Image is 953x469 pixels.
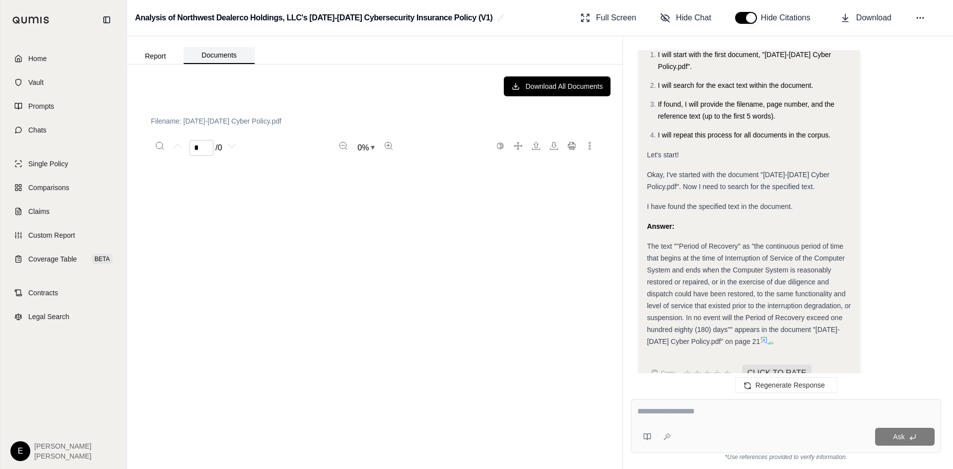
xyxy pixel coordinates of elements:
[582,138,598,154] button: More actions
[875,428,935,446] button: Ask
[10,441,30,461] div: E
[492,138,508,154] button: Switch to the dark theme
[28,183,69,193] span: Comparisons
[184,47,255,64] button: Documents
[631,453,941,461] div: *Use references provided to verify information.
[576,8,640,28] button: Full Screen
[647,242,851,345] span: The text ""Period of Recovery" as "the continuous period of time that begins at the time of Inter...
[28,54,47,64] span: Home
[28,101,54,111] span: Prompts
[28,254,77,264] span: Coverage Table
[676,12,711,24] span: Hide Chat
[6,48,121,69] a: Home
[647,222,674,230] strong: Answer:
[658,100,834,120] span: If found, I will provide the filename, page number, and the reference text (up to the first 5 wor...
[357,142,369,154] span: 0 %
[99,12,115,28] button: Collapse sidebar
[28,159,68,169] span: Single Policy
[28,206,50,216] span: Claims
[658,131,830,139] span: I will repeat this process for all documents in the corpus.
[28,77,44,87] span: Vault
[170,138,186,154] button: Previous page
[596,12,636,24] span: Full Screen
[127,48,184,64] button: Report
[528,138,544,154] button: Open file
[6,282,121,304] a: Contracts
[190,140,213,156] input: Enter a page number
[856,12,891,24] span: Download
[6,248,121,270] a: Coverage TableBETA
[546,138,562,154] button: Download
[510,138,526,154] button: Full screen
[135,9,493,27] h2: Analysis of Northwest Dealerco Holdings, LLC's [DATE]-[DATE] Cybersecurity Insurance Policy (V1)
[647,151,679,159] span: Let's start!
[151,116,599,126] p: Filename: [DATE]-[DATE] Cyber Policy.pdf
[152,138,168,154] button: Search
[224,138,240,154] button: Next page
[836,8,895,28] button: Download
[381,138,397,154] button: Zoom in
[564,138,580,154] button: Print
[336,138,351,154] button: Zoom out
[656,8,715,28] button: Hide Chat
[6,71,121,93] a: Vault
[34,451,91,461] span: [PERSON_NAME]
[12,16,50,24] img: Qumis Logo
[6,153,121,175] a: Single Policy
[6,201,121,222] a: Claims
[215,142,222,154] span: / 0
[92,254,113,264] span: BETA
[735,377,837,393] button: Regenerate Response
[893,433,904,441] span: Ask
[353,140,379,156] button: Zoom document
[6,95,121,117] a: Prompts
[504,76,611,96] button: Download All Documents
[742,365,811,382] span: CLICK TO RATE
[658,81,813,89] span: I will search for the exact text within the document.
[6,119,121,141] a: Chats
[6,306,121,328] a: Legal Search
[28,288,58,298] span: Contracts
[28,312,69,322] span: Legal Search
[647,202,792,210] span: I have found the specified text in the document.
[34,441,91,451] span: [PERSON_NAME]
[647,363,679,383] button: Copy
[28,125,47,135] span: Chats
[647,171,829,191] span: Okay, I've started with the document "[DATE]-[DATE] Cyber Policy.pdf". Now I need to search for t...
[661,369,675,377] span: Copy
[761,12,817,24] span: Hide Citations
[772,337,774,345] span: .
[6,177,121,199] a: Comparisons
[658,51,831,70] span: I will start with the first document, "[DATE]-[DATE] Cyber Policy.pdf".
[755,381,825,389] span: Regenerate Response
[28,230,75,240] span: Custom Report
[6,224,121,246] a: Custom Report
